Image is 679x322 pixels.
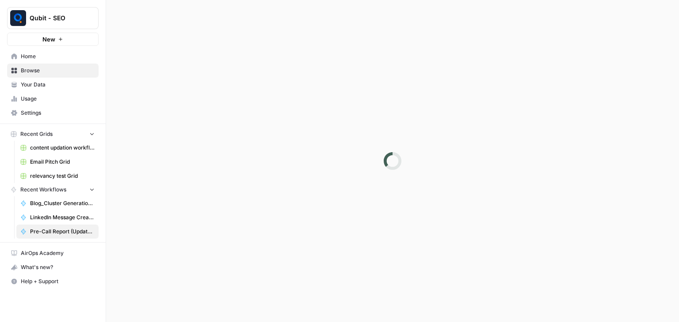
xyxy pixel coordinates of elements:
span: Recent Grids [20,130,53,138]
a: relevancy test Grid [16,169,99,183]
span: Qubit - SEO [30,14,83,22]
span: Email Pitch Grid [30,158,95,166]
span: LinkedIn Message Creator M&A - Phase 3 [30,213,95,221]
a: Settings [7,106,99,120]
img: Qubit - SEO Logo [10,10,26,26]
span: Home [21,52,95,60]
button: Recent Workflows [7,183,99,196]
button: New [7,33,99,46]
span: relevancy test Grid [30,172,95,180]
a: Browse [7,64,99,78]
a: content updation workflow [16,141,99,155]
span: New [42,35,55,44]
button: Recent Grids [7,127,99,141]
span: AirOps Academy [21,249,95,257]
span: Browse [21,67,95,75]
a: AirOps Academy [7,246,99,260]
span: Pre-Call Report (Updated) [30,228,95,236]
button: Workspace: Qubit - SEO [7,7,99,29]
span: content updation workflow [30,144,95,152]
a: Pre-Call Report (Updated) [16,225,99,239]
a: Home [7,49,99,64]
span: Settings [21,109,95,117]
span: Help + Support [21,277,95,285]
a: Usage [7,92,99,106]
a: Blog_Cluster Generation V3a1 with WP Integration [Live site] [16,196,99,210]
button: What's new? [7,260,99,274]
span: Usage [21,95,95,103]
button: Help + Support [7,274,99,288]
span: Your Data [21,81,95,89]
div: What's new? [8,261,98,274]
a: Email Pitch Grid [16,155,99,169]
a: Your Data [7,78,99,92]
span: Blog_Cluster Generation V3a1 with WP Integration [Live site] [30,199,95,207]
a: LinkedIn Message Creator M&A - Phase 3 [16,210,99,225]
span: Recent Workflows [20,186,66,194]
